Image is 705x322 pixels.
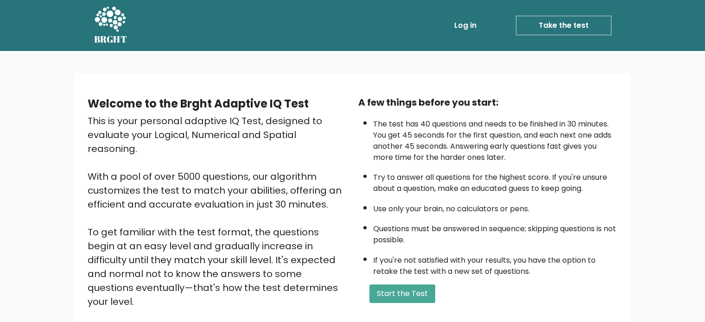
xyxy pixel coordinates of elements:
[94,4,127,47] a: BRGHT
[516,16,611,35] a: Take the test
[373,167,618,194] li: Try to answer all questions for the highest score. If you're unsure about a question, make an edu...
[373,199,618,215] li: Use only your brain, no calculators or pens.
[373,114,618,163] li: The test has 40 questions and needs to be finished in 30 minutes. You get 45 seconds for the firs...
[373,250,618,277] li: If you're not satisfied with your results, you have the option to retake the test with a new set ...
[358,95,618,109] div: A few things before you start:
[373,219,618,246] li: Questions must be answered in sequence; skipping questions is not possible.
[88,96,309,111] b: Welcome to the Brght Adaptive IQ Test
[94,34,127,45] h5: BRGHT
[451,16,480,35] a: Log in
[369,284,435,303] button: Start the Test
